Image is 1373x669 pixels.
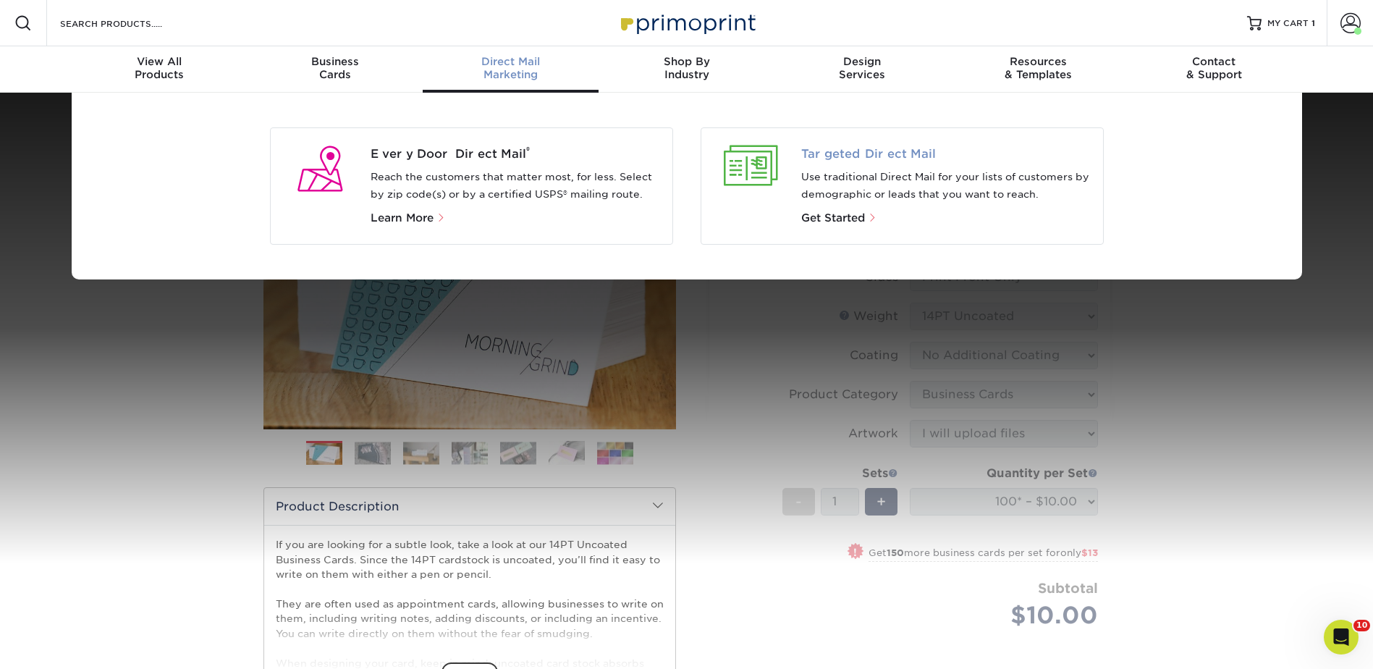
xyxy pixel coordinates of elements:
sup: ® [526,145,530,156]
a: Learn More [371,213,452,224]
div: Services [774,55,950,81]
span: Direct Mail [423,55,599,68]
iframe: Intercom live chat [1324,620,1359,655]
span: MY CART [1267,17,1309,30]
a: Resources& Templates [950,46,1126,93]
p: Reach the customers that matter most, for less. Select by zip code(s) or by a certified USPS® mai... [371,169,661,203]
div: Marketing [423,55,599,81]
div: & Templates [950,55,1126,81]
a: View AllProducts [72,46,248,93]
span: Every Door Direct Mail [371,146,661,163]
span: Resources [950,55,1126,68]
p: Use traditional Direct Mail for your lists of customers by demographic or leads that you want to ... [801,169,1091,203]
span: 1 [1311,18,1315,28]
span: Design [774,55,950,68]
div: Cards [247,55,423,81]
input: SEARCH PRODUCTS..... [59,14,200,32]
a: Get Started [801,213,877,224]
span: 10 [1353,620,1370,631]
a: DesignServices [774,46,950,93]
iframe: Google Customer Reviews [4,625,123,664]
div: Industry [599,55,774,81]
img: Primoprint [614,7,759,38]
a: Targeted Direct Mail [801,146,1091,163]
a: Contact& Support [1126,46,1302,93]
span: Business [247,55,423,68]
span: Learn More [371,211,434,224]
span: Contact [1126,55,1302,68]
a: Every Door Direct Mail® [371,146,661,163]
a: Shop ByIndustry [599,46,774,93]
span: Shop By [599,55,774,68]
span: Get Started [801,211,865,224]
a: BusinessCards [247,46,423,93]
a: Direct MailMarketing [423,46,599,93]
span: View All [72,55,248,68]
div: Products [72,55,248,81]
div: & Support [1126,55,1302,81]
